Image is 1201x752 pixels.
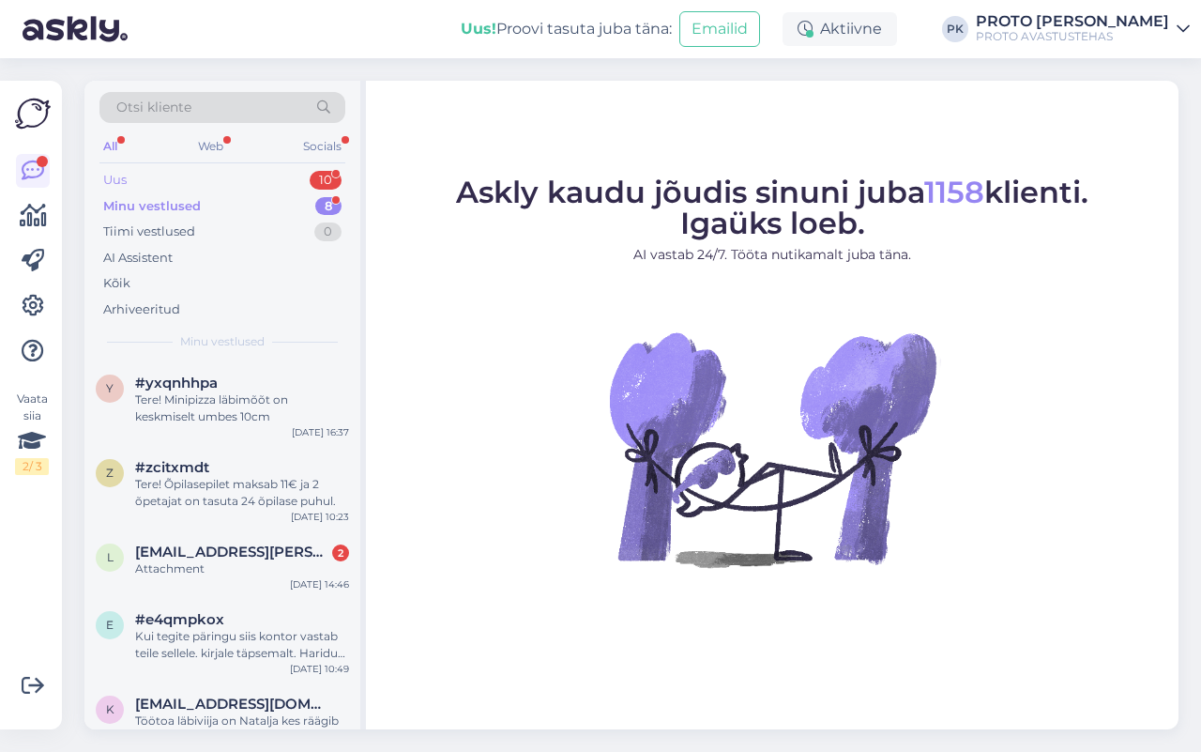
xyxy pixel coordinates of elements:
[106,702,114,716] span: k
[292,425,349,439] div: [DATE] 16:37
[976,29,1169,44] div: PROTO AVASTUSTEHAS
[924,174,984,210] span: 1158
[103,249,173,268] div: AI Assistent
[290,577,349,591] div: [DATE] 14:46
[456,245,1088,265] p: AI vastab 24/7. Tööta nutikamalt juba täna.
[106,381,114,395] span: y
[180,333,265,350] span: Minu vestlused
[103,197,201,216] div: Minu vestlused
[103,223,195,241] div: Tiimi vestlused
[135,628,349,662] div: Kui tegite päringu siis kontor vastab teile sellele. kirjale täpsemalt. Haridus osakond ja bronee...
[135,391,349,425] div: Tere! Minipizza läbimõõt on keskmiselt umbes 10cm
[135,459,209,476] span: #zcitxmdt
[310,171,342,190] div: 10
[976,14,1190,44] a: PROTO [PERSON_NAME]PROTO AVASTUSTEHAS
[103,274,130,293] div: Kõik
[15,391,49,475] div: Vaata siia
[456,174,1088,241] span: Askly kaudu jõudis sinuni juba klienti. Igaüks loeb.
[783,12,897,46] div: Aktiivne
[103,171,127,190] div: Uus
[461,20,496,38] b: Uus!
[106,618,114,632] span: e
[461,18,672,40] div: Proovi tasuta juba täna:
[103,300,180,319] div: Arhiveeritud
[99,134,121,159] div: All
[106,466,114,480] span: z
[299,134,345,159] div: Socials
[332,545,349,561] div: 2
[116,98,191,117] span: Otsi kliente
[135,611,224,628] span: #e4qmpkox
[315,197,342,216] div: 8
[603,280,941,618] img: No Chat active
[942,16,968,42] div: PK
[15,96,51,131] img: Askly Logo
[291,510,349,524] div: [DATE] 10:23
[314,223,342,241] div: 0
[679,11,760,47] button: Emailid
[290,662,349,676] div: [DATE] 10:49
[135,713,349,746] div: Töötoa läbiviija on Natalja kes räägib eesti [PERSON_NAME] keeles.
[135,375,218,391] span: #yxqnhhpa
[976,14,1169,29] div: PROTO [PERSON_NAME]
[135,696,330,713] span: kubidina@gmail.com
[15,458,49,475] div: 2 / 3
[135,476,349,510] div: Tere! Õpilasepilet maksab 11€ ja 2 õpetajat on tasuta 24 õpilase puhul.
[135,560,349,577] div: Attachment
[135,544,330,560] span: leena.kreitner@gmail.com
[107,550,114,564] span: l
[194,134,227,159] div: Web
